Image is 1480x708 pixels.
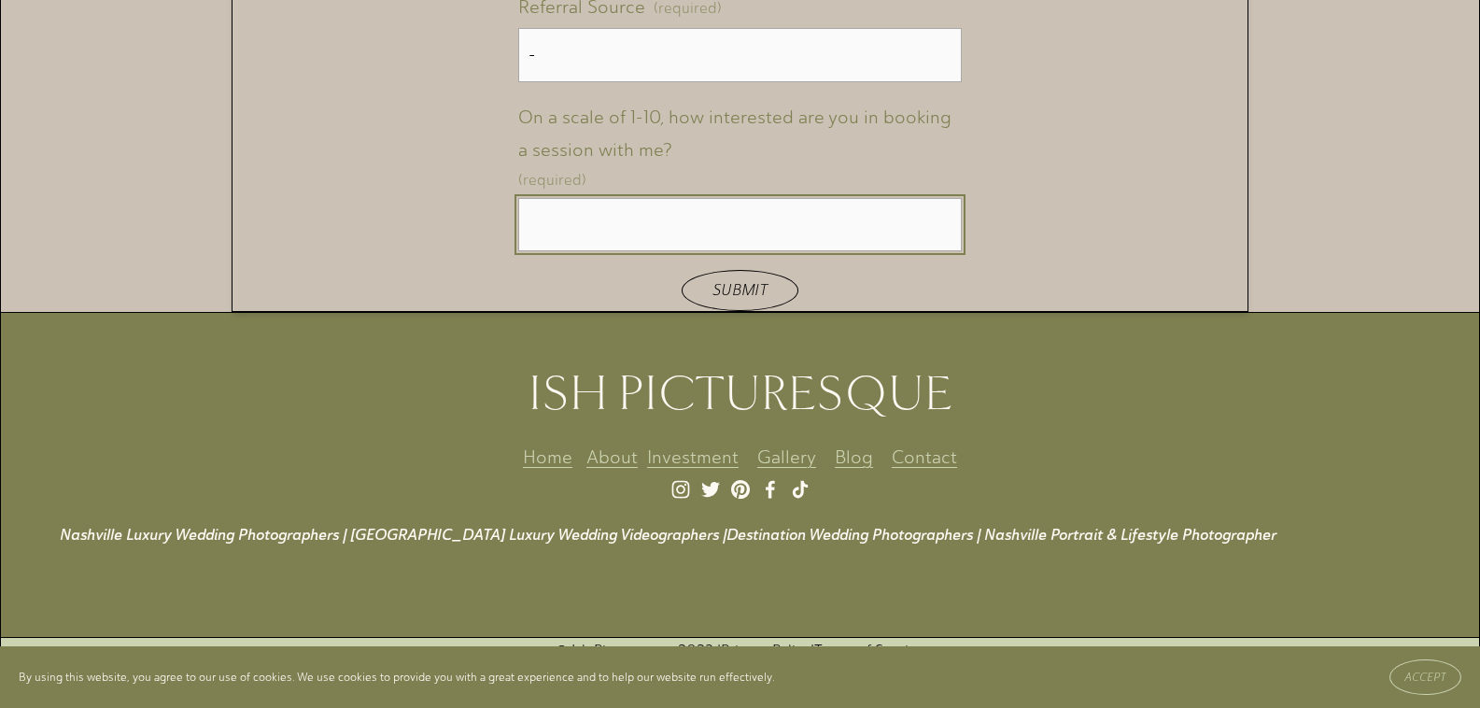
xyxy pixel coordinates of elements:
a: Terms of Service [814,638,924,665]
a: Gallery [757,441,816,474]
a: About [586,441,638,474]
p: © Ish Picturesque 2023 | | [232,638,1248,665]
a: Privacy Policy [721,638,810,665]
span: Accept [1404,671,1446,684]
span: Submit [712,281,768,299]
button: Accept [1389,659,1461,695]
h2: ISH PICTURESQUE [459,361,1020,427]
p: By using this website, you agree to our use of cookies. We use cookies to provide you with a grea... [19,667,775,687]
a: Home [523,441,572,474]
a: Investment [647,441,739,474]
button: SubmitSubmit [682,270,798,310]
span: (required) [518,167,586,194]
em: Nashville Luxury Wedding Photographers | [GEOGRAPHIC_DATA] Luxury Wedding Videographers |Destinat... [60,525,1276,545]
span: On a scale of 1-10, how interested are you in booking a session with me? [518,101,962,167]
a: Contact [892,441,957,474]
a: Blog [835,441,873,474]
